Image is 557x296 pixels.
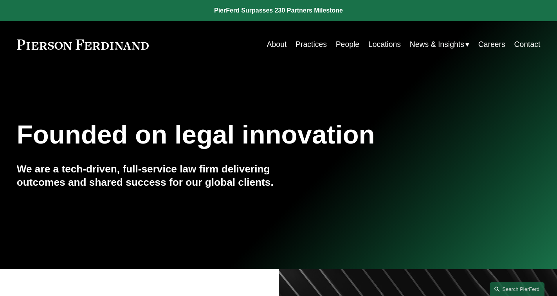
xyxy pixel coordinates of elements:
a: folder dropdown [410,37,469,52]
h1: Founded on legal innovation [17,120,453,150]
a: Search this site [490,282,544,296]
a: Locations [368,37,401,52]
h4: We are a tech-driven, full-service law firm delivering outcomes and shared success for our global... [17,163,279,189]
a: Careers [478,37,505,52]
a: Practices [296,37,327,52]
a: People [336,37,359,52]
a: About [267,37,287,52]
span: News & Insights [410,38,464,51]
a: Contact [514,37,540,52]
